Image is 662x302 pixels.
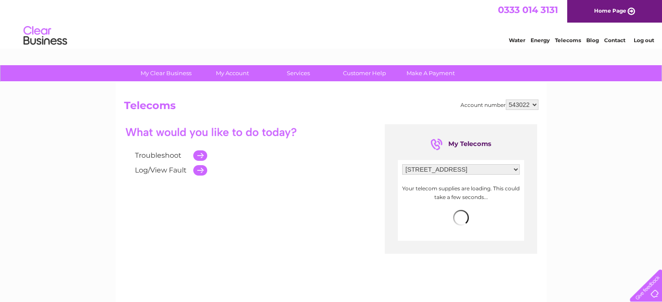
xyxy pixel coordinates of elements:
a: Make A Payment [395,65,467,81]
h2: Telecoms [124,100,538,116]
p: Your telecom supplies are loading. This could take a few seconds... [402,184,520,201]
a: My Account [196,65,268,81]
img: logo.png [23,23,67,49]
a: Log/View Fault [135,166,187,174]
a: Troubleshoot [135,151,181,159]
a: Contact [604,37,625,43]
a: Log out [633,37,654,43]
div: Account number [460,100,538,110]
a: Telecoms [555,37,581,43]
a: Energy [531,37,550,43]
img: loading [453,210,469,226]
a: Services [262,65,334,81]
a: My Clear Business [130,65,202,81]
a: Blog [586,37,599,43]
a: Water [509,37,525,43]
a: Customer Help [329,65,400,81]
a: 0333 014 3131 [498,4,558,15]
div: Clear Business is a trading name of Verastar Limited (registered in [GEOGRAPHIC_DATA] No. 3667643... [126,5,537,42]
div: My Telecoms [430,137,491,151]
